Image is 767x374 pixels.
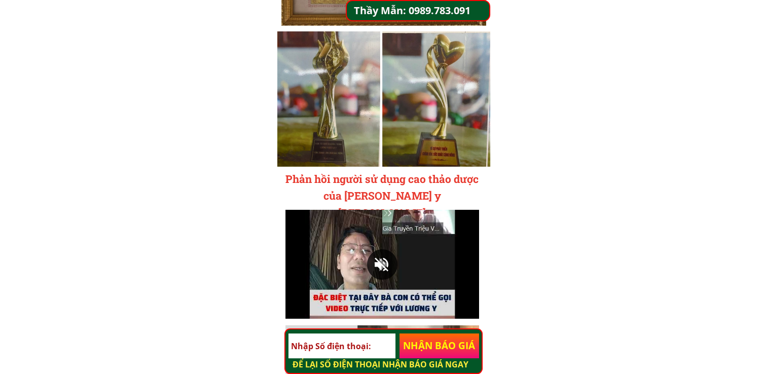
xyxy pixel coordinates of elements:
h3: ĐỂ LẠI SỐ ĐIỆN THOẠI NHẬN BÁO GIÁ NGAY [293,358,479,371]
a: Thầy Mẫn: 0989.783.091 [354,3,486,19]
div: Phản hồi người sử dụng cao thảo dược của [PERSON_NAME] y [PERSON_NAME] [278,171,486,222]
p: NHẬN BÁO GIÁ [399,333,480,359]
input: Nhập Số điện thoại: [288,333,395,359]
